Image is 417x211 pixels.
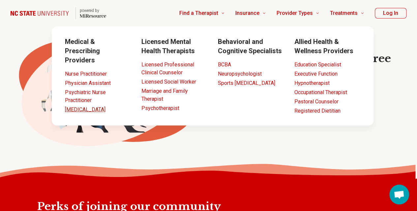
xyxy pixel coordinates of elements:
a: Psychiatric Nurse Practitioner [65,89,106,103]
a: Sports [MEDICAL_DATA] [218,80,275,86]
div: Provider Types [12,26,413,125]
a: Home page [11,3,106,24]
span: Treatments [330,9,358,18]
span: Provider Types [277,9,313,18]
span: Insurance [235,9,259,18]
h3: Behavioral and Cognitive Specialists [218,37,284,55]
h3: Allied Health & Wellness Providers [294,37,360,55]
div: Open chat [389,185,409,204]
a: Nurse Practitioner [65,71,107,77]
a: Occupational Therapist [294,89,347,95]
a: Registered Dietitian [294,108,341,114]
a: Education Specialist [294,61,341,68]
a: Marriage and Family Therapist [141,88,188,102]
a: Neuropsychologist [218,71,262,77]
p: powered by [80,8,106,13]
a: Licensed Professional Clinical Counselor [141,61,194,76]
h3: Licensed Mental Health Therapists [141,37,207,55]
a: Physician Assistant [65,80,111,86]
span: Find a Therapist [179,9,218,18]
a: Executive Function [294,71,338,77]
a: Pastoral Counselor [294,98,339,105]
h3: Medical & Prescribing Providers [65,37,131,65]
a: Hypnotherapist [294,80,330,86]
a: Psychotherapist [141,105,179,111]
a: Licensed Social Worker [141,79,196,85]
button: Log In [375,8,406,18]
a: [MEDICAL_DATA] [65,106,105,113]
a: BCBA [218,61,231,68]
